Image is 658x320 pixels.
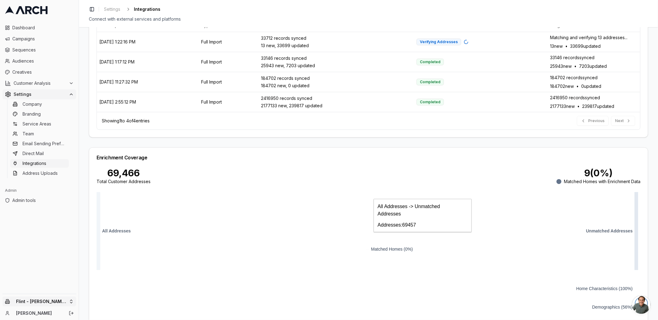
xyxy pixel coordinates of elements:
a: Settings [101,5,123,14]
span: 25943 new [550,63,572,69]
td: [DATE] 11:27:32 PM [97,72,199,92]
div: Matched Homes with Enrichment Data [557,178,640,185]
a: Audiences [2,56,76,66]
span: • [576,83,579,89]
a: Campaigns [2,34,76,44]
span: • [574,63,577,69]
span: Branding [23,111,41,117]
td: Full Import [199,72,259,92]
a: Team [10,129,69,138]
span: 7203 updated [579,63,607,69]
span: Creatives [12,69,74,75]
span: 184702 records synced [550,75,598,81]
div: 25943 new, 7203 updated [261,63,411,69]
div: 184702 new, 0 updated [261,83,411,89]
span: Flint - [PERSON_NAME] Heating & Air Conditioning [16,299,66,304]
text: Demographics (56%) [592,305,633,310]
span: Admin tools [12,197,74,203]
span: Direct Mail [23,150,44,157]
div: Enrichment Coverage [97,155,640,160]
td: Full Import [199,32,259,52]
span: Customer Analysis [14,80,66,86]
a: [PERSON_NAME] [16,310,62,316]
div: 33146 records synced [261,55,411,61]
a: Sequences [2,45,76,55]
td: Full Import [199,52,259,72]
div: Open chat [632,295,651,314]
div: Completed [416,79,444,85]
a: Integrations [10,159,69,168]
span: Integrations [134,6,160,12]
div: Verifying Addresses [416,39,461,45]
text: Matched Homes (0%) [371,247,413,252]
div: Completed [416,99,444,105]
td: [DATE] 2:55:12 PM [97,92,199,112]
span: Dashboard [12,25,74,31]
span: 13 new [550,43,563,49]
div: 2416950 records synced [261,95,411,101]
text: All Addresses [102,228,131,233]
span: Settings [104,6,120,12]
span: 239817 updated [582,103,614,109]
span: Audiences [12,58,74,64]
div: 9 ( 0 %) [557,167,640,178]
span: Integrations [23,160,46,166]
span: All Addresses -> Unmatched Addresses [378,204,440,216]
div: Total Customer Addresses [97,178,151,185]
a: Service Areas [10,120,69,128]
a: Direct Mail [10,149,69,158]
span: Settings [14,91,66,97]
td: [DATE] 1:22:16 PM [97,32,199,52]
span: Addresses: [378,222,402,228]
a: Creatives [2,67,76,77]
a: Email Sending Preferences [10,139,69,148]
text: Home Characteristics (100%) [576,286,633,291]
span: 2416950 records synced [550,95,600,101]
div: Admin [2,186,76,195]
span: Company [23,101,42,107]
td: Full Import [199,92,259,112]
span: 69457 [402,222,416,228]
a: Branding [10,110,69,118]
a: Admin tools [2,195,76,205]
a: Address Uploads [10,169,69,178]
td: [DATE] 1:17:12 PM [97,52,199,72]
span: Email Sending Preferences [23,141,66,147]
span: Matching and verifying 13 addresses... [550,35,627,41]
span: 2177133 new [550,103,575,109]
div: Showing 1 to 4 of 4 entries [102,118,150,124]
div: Connect with external services and platforms [89,16,648,22]
span: • [565,43,568,49]
span: 33146 records synced [550,55,594,61]
div: 69,466 [97,167,151,178]
nav: breadcrumb [101,5,160,14]
a: Dashboard [2,23,76,33]
span: 33699 updated [570,43,601,49]
span: 0 updated [581,83,601,89]
button: Customer Analysis [2,78,76,88]
div: 184702 records synced [261,75,411,81]
span: Address Uploads [23,170,58,176]
button: Log out [67,309,76,318]
div: Completed [416,59,444,65]
a: Company [10,100,69,109]
div: 2177133 new, 239817 updated [261,103,411,109]
text: Unmatched Addresses [586,228,633,233]
span: 184702 new [550,83,574,89]
button: Flint - [PERSON_NAME] Heating & Air Conditioning [2,297,76,306]
div: 33712 records synced [261,35,411,41]
span: Campaigns [12,36,74,42]
span: Team [23,131,34,137]
button: Settings [2,89,76,99]
span: Sequences [12,47,74,53]
div: 13 new, 33699 updated [261,43,411,49]
span: • [577,103,580,109]
span: Service Areas [23,121,51,127]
